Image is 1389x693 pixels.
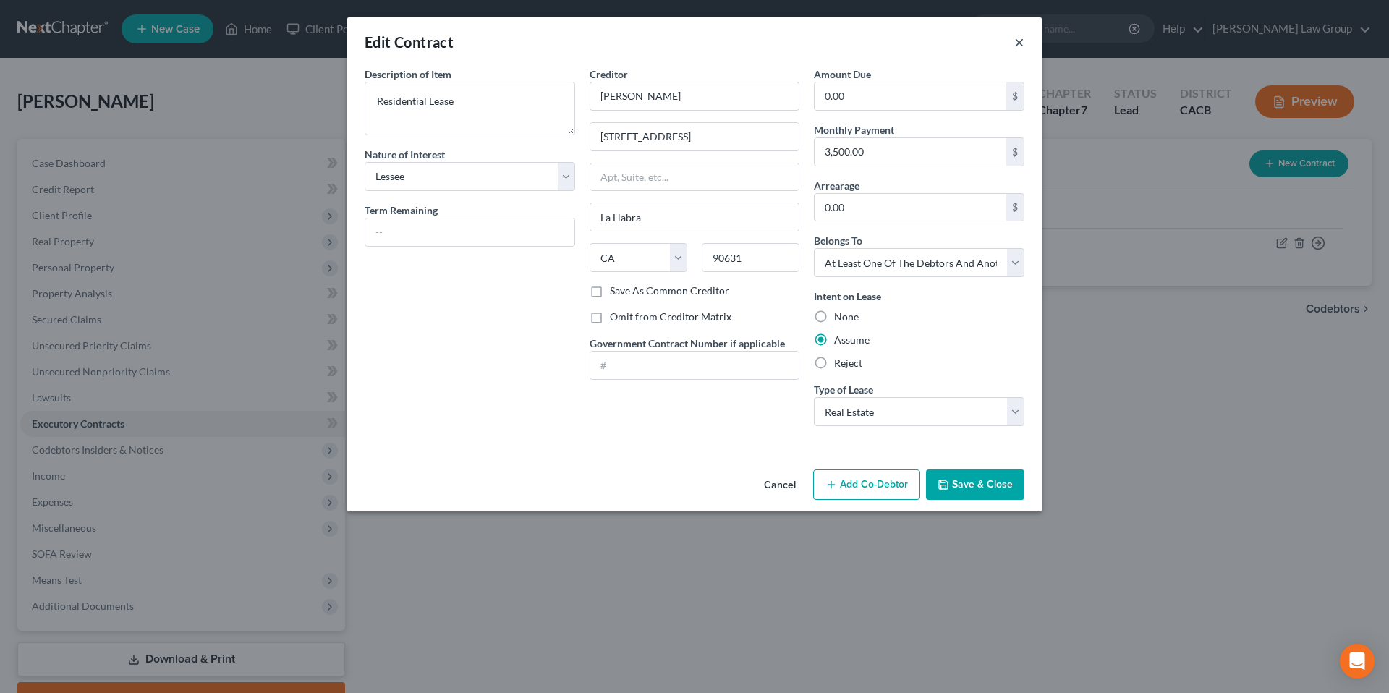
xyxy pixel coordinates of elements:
[814,234,862,247] span: Belongs To
[815,138,1006,166] input: 0.00
[1340,644,1375,679] div: Open Intercom Messenger
[814,383,873,396] span: Type of Lease
[926,469,1024,500] button: Save & Close
[590,123,799,150] input: Enter address...
[814,122,894,137] label: Monthly Payment
[590,352,799,379] input: #
[814,67,871,82] label: Amount Due
[590,336,785,351] label: Government Contract Number if applicable
[1014,33,1024,51] button: ×
[365,147,445,162] label: Nature of Interest
[834,310,859,324] label: None
[610,310,731,324] label: Omit from Creditor Matrix
[590,82,800,111] input: Search creditor by name...
[365,218,574,246] input: --
[815,194,1006,221] input: 0.00
[834,333,870,347] label: Assume
[1006,82,1024,110] div: $
[834,356,862,370] label: Reject
[813,469,920,500] button: Add Co-Debtor
[814,178,859,193] label: Arrearage
[1006,138,1024,166] div: $
[590,68,628,80] span: Creditor
[815,82,1006,110] input: 0.00
[1006,194,1024,221] div: $
[365,203,438,218] label: Term Remaining
[365,32,454,52] div: Edit Contract
[814,289,881,304] label: Intent on Lease
[590,163,799,191] input: Apt, Suite, etc...
[365,68,451,80] span: Description of Item
[702,243,799,272] input: Enter zip..
[752,471,807,500] button: Cancel
[610,284,729,298] label: Save As Common Creditor
[590,203,799,231] input: Enter city...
